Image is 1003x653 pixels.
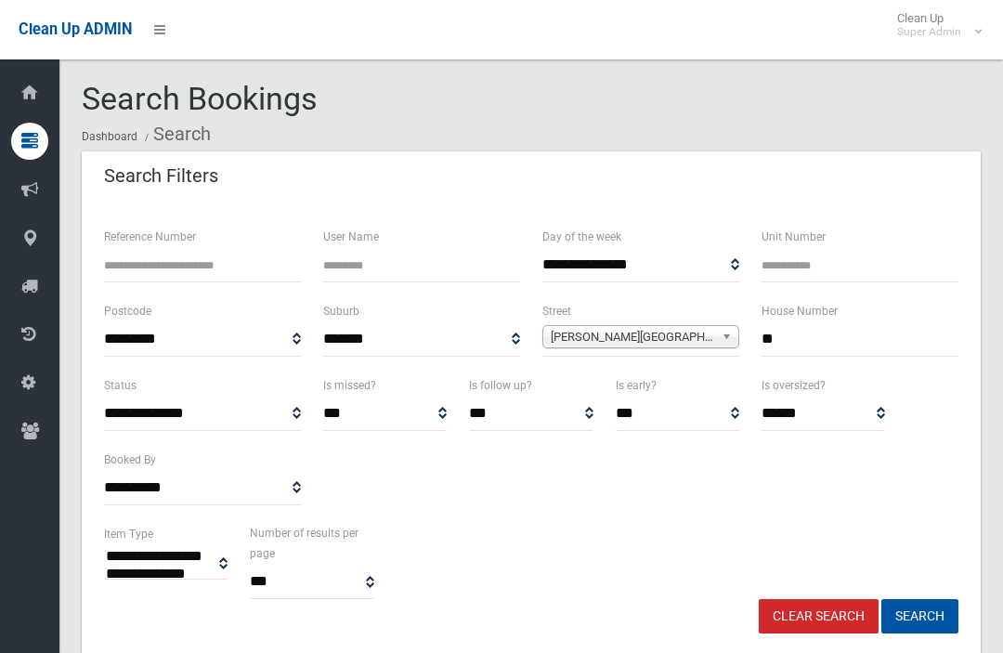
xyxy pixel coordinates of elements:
[888,11,980,39] span: Clean Up
[762,375,826,396] label: Is oversized?
[104,227,196,247] label: Reference Number
[82,80,318,117] span: Search Bookings
[104,450,156,470] label: Booked By
[897,25,961,39] small: Super Admin
[104,524,153,544] label: Item Type
[762,227,826,247] label: Unit Number
[881,599,958,633] button: Search
[323,301,359,321] label: Suburb
[542,227,621,247] label: Day of the week
[469,375,532,396] label: Is follow up?
[762,301,838,321] label: House Number
[82,130,137,143] a: Dashboard
[323,375,376,396] label: Is missed?
[759,599,879,633] a: Clear Search
[250,523,373,564] label: Number of results per page
[140,117,211,151] li: Search
[616,375,657,396] label: Is early?
[104,375,137,396] label: Status
[82,158,241,194] header: Search Filters
[323,227,379,247] label: User Name
[104,301,151,321] label: Postcode
[542,301,571,321] label: Street
[551,326,714,348] span: [PERSON_NAME][GEOGRAPHIC_DATA] (BANKSTOWN 2200)
[19,20,132,38] span: Clean Up ADMIN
